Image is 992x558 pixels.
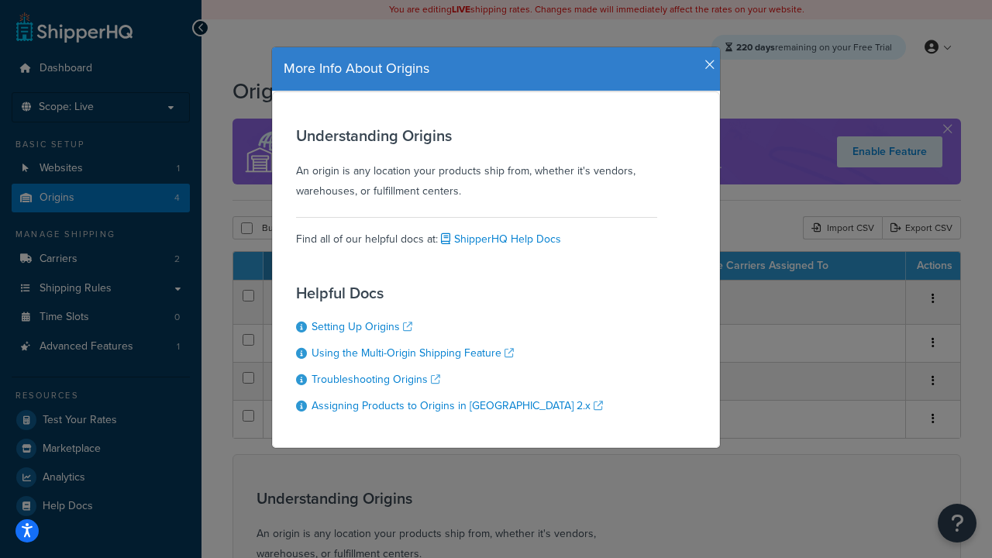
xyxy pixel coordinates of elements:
[312,319,412,335] a: Setting Up Origins
[312,371,440,387] a: Troubleshooting Origins
[296,284,603,301] h3: Helpful Docs
[312,398,603,414] a: Assigning Products to Origins in [GEOGRAPHIC_DATA] 2.x
[438,231,561,247] a: ShipperHQ Help Docs
[312,345,514,361] a: Using the Multi-Origin Shipping Feature
[296,217,657,250] div: Find all of our helpful docs at:
[296,127,657,144] h3: Understanding Origins
[296,127,657,201] div: An origin is any location your products ship from, whether it's vendors, warehouses, or fulfillme...
[284,59,708,79] h4: More Info About Origins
